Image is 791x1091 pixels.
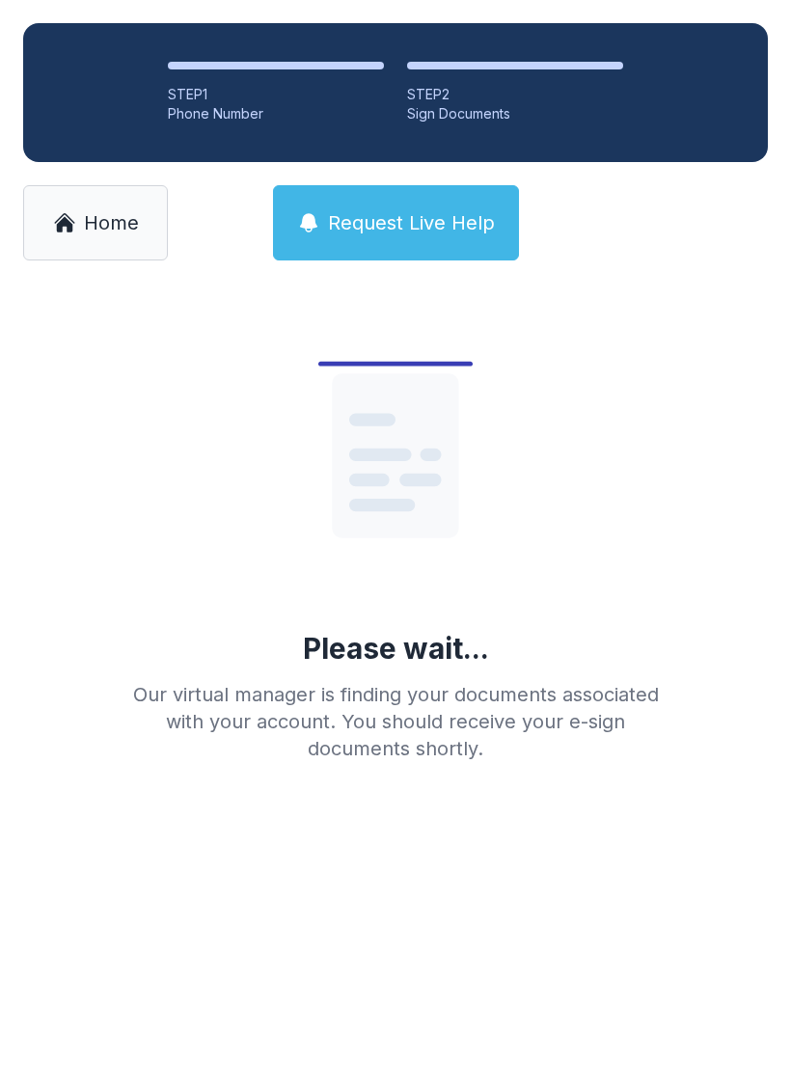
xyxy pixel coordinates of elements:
div: Sign Documents [407,104,623,123]
div: STEP 1 [168,85,384,104]
div: STEP 2 [407,85,623,104]
span: Home [84,209,139,236]
span: Request Live Help [328,209,495,236]
div: Please wait... [303,631,489,666]
div: Our virtual manager is finding your documents associated with your account. You should receive yo... [118,681,673,762]
div: Phone Number [168,104,384,123]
